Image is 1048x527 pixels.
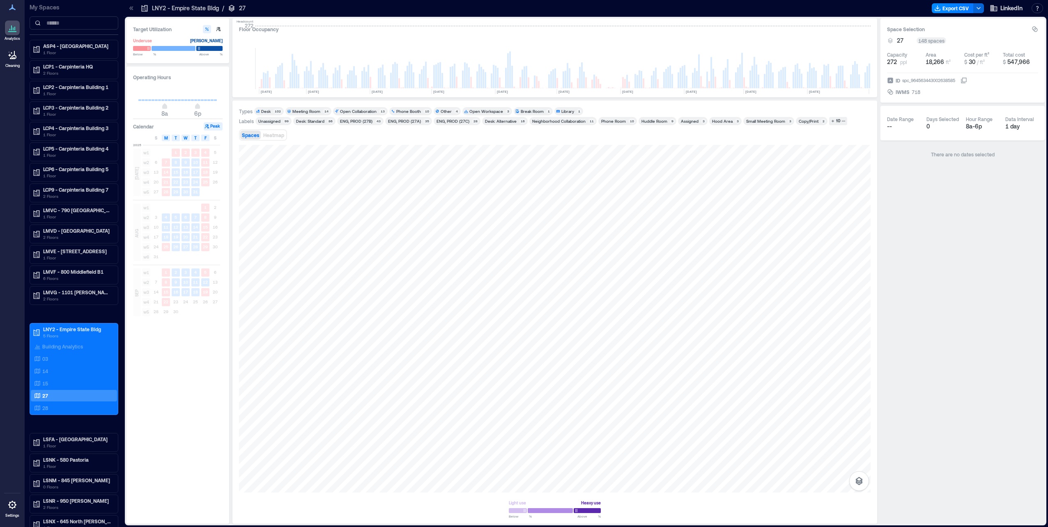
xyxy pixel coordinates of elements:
span: Heatmap [263,132,284,138]
p: 1 Floor [43,152,112,158]
span: 272 [887,58,897,66]
p: 2 Floors [43,193,112,199]
div: 99 [283,119,290,124]
div: Open Collaboration [340,108,377,114]
p: 28 [42,405,48,411]
text: 9 [184,160,187,165]
p: Cleaning [5,63,20,68]
div: 3 [788,119,793,124]
p: LSNR - 950 [PERSON_NAME] [43,497,112,504]
h3: Space Selection [887,25,1032,33]
text: [DATE] [497,89,508,94]
text: 2 [184,150,187,155]
text: 15 [203,225,208,229]
button: 272 ppl [887,58,922,66]
span: 8a [161,110,168,117]
div: 10 [835,117,841,125]
text: 4 [194,270,197,275]
text: 4 [204,150,207,155]
h3: Calendar [133,122,154,131]
p: Analytics [5,36,20,41]
text: 22 [203,234,208,239]
p: 1 Floor [43,172,112,179]
text: 11 [163,225,168,229]
text: 4 [165,215,167,220]
span: 547,966 [1007,58,1030,65]
text: 25 [203,179,208,184]
div: Underuse [133,37,152,45]
p: LMVC - 790 [GEOGRAPHIC_DATA] B2 [43,207,112,213]
span: F [205,135,207,141]
span: Below % [133,52,156,57]
text: 30 [183,189,188,194]
text: 8 [175,160,177,165]
span: S [155,135,157,141]
div: 1 [577,109,581,114]
text: 29 [203,244,208,249]
p: LMVG - 1101 [PERSON_NAME] B7 [43,289,112,296]
text: 5 [175,215,177,220]
span: w3 [142,288,150,296]
span: Spaces [242,132,259,138]
text: 17 [193,170,198,174]
p: 27 [42,392,48,399]
text: [DATE] [622,89,633,94]
text: 24 [193,179,198,184]
div: Date Range [887,116,914,122]
span: T [175,135,177,141]
text: 1 [175,150,177,155]
p: Building Analytics [42,343,83,350]
text: [DATE] [558,89,570,94]
p: LSNX - 645 North [PERSON_NAME] [43,518,112,525]
p: LCP1 - Carpinteria HQ [43,63,112,70]
span: w4 [142,178,150,186]
button: 10 [829,117,847,125]
span: 27 [897,37,903,45]
span: w1 [142,204,150,212]
div: 35 [423,119,430,124]
span: ft² [946,59,951,65]
div: 13 [379,109,386,114]
text: 28 [193,244,198,249]
text: 20 [183,234,188,239]
p: 1 Floor [43,90,112,97]
div: 28 [472,119,479,124]
span: $ [964,59,967,65]
span: w2 [142,278,150,286]
button: IDspc_964563443002638585 [961,77,967,84]
p: 1 Floor [43,111,112,117]
p: LMVE - [STREET_ADDRESS] [43,248,112,254]
text: 13 [183,225,188,229]
div: Hood Area [712,118,733,124]
p: LCP5 - Carpinteria Building 4 [43,145,112,152]
a: Settings [2,495,22,520]
span: [DATE] [133,167,140,180]
span: S [214,135,216,141]
div: 718 [911,88,921,96]
div: 14 [323,109,330,114]
p: 1 Floor [43,213,112,220]
div: Total cost [1003,51,1025,58]
text: 6 [184,215,187,220]
p: LCP4 - Carpinteria Building 3 [43,125,112,131]
text: 17 [183,289,188,294]
text: 11 [203,160,208,165]
text: 19 [173,234,178,239]
div: ENG, PROD (27A) [388,118,421,124]
div: Open Workspace [469,108,503,114]
text: 7 [194,215,197,220]
div: 16 [519,119,526,124]
div: 43 [375,119,382,124]
span: 30 [969,58,975,65]
p: Settings [5,513,19,518]
button: Heatmap [262,131,286,140]
p: LMVF - 800 Middlefield B1 [43,268,112,275]
span: ID [896,76,900,85]
div: Cost per ft² [964,51,989,58]
p: 03 [42,355,48,362]
div: 3 [506,109,510,114]
span: M [164,135,168,141]
button: Export CSV [932,3,974,13]
text: 23 [183,179,188,184]
div: Break Room [521,108,544,114]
